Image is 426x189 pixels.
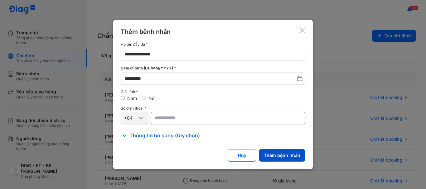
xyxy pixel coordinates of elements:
div: Họ tên đầy đủ [121,42,305,47]
label: Nam [127,96,137,101]
div: Số điện thoại [121,106,305,111]
label: Nữ [148,96,155,101]
div: Giới tính [121,90,305,94]
div: Date of birth (DD/MM/YYYY) [121,65,305,71]
span: Thông tin bổ sung (tùy chọn) [129,132,200,139]
div: Thêm bệnh nhân [121,27,171,36]
button: Thêm bệnh nhân [259,149,305,162]
button: Huỷ [228,149,256,162]
div: +84 [124,115,137,121]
